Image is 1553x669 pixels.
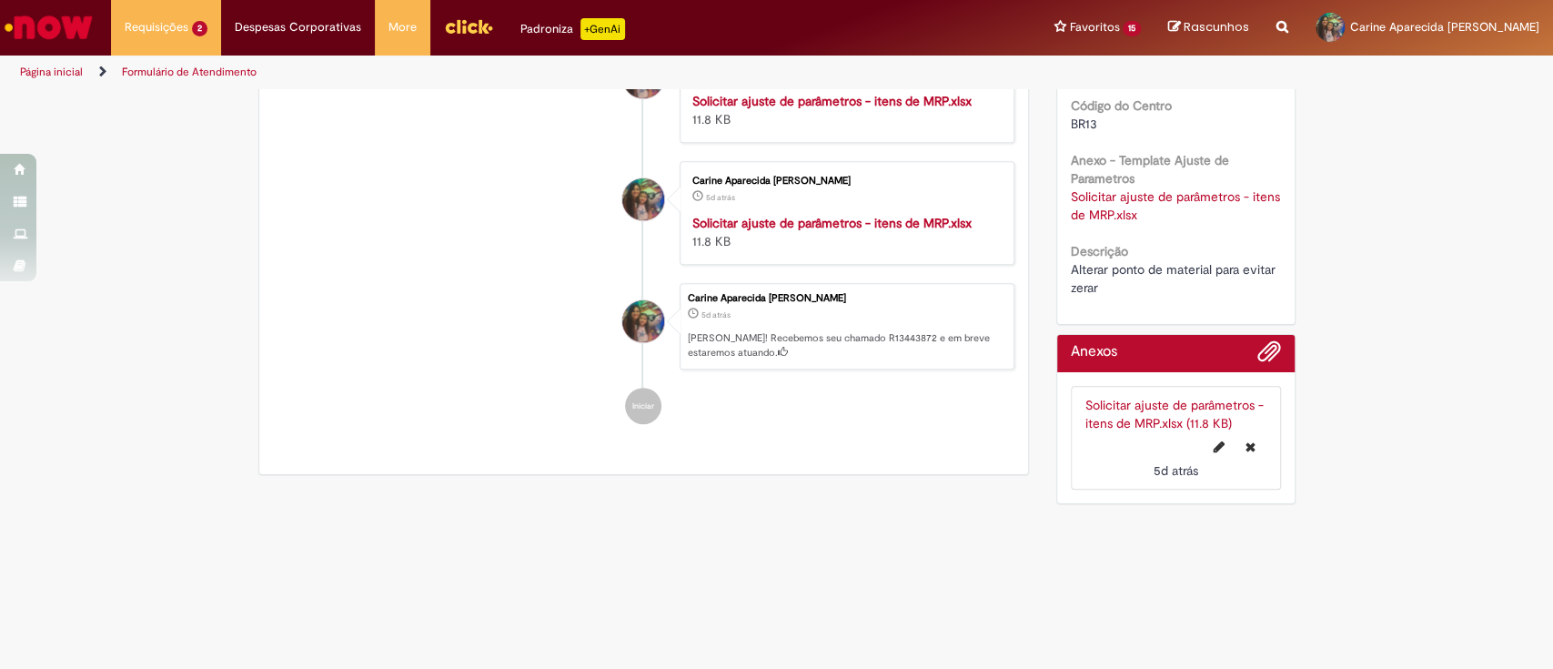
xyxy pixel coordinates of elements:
[688,293,1004,304] div: Carine Aparecida [PERSON_NAME]
[622,178,664,220] div: Carine Aparecida De Freitas Matos Quintanilha
[122,65,257,79] a: Formulário de Atendimento
[1071,261,1279,296] span: Alterar ponto de material para evitar zerar
[14,56,1022,89] ul: Trilhas de página
[701,309,731,320] span: 5d atrás
[388,18,417,36] span: More
[1071,344,1117,360] h2: Anexos
[235,18,361,36] span: Despesas Corporativas
[1123,21,1141,36] span: 15
[192,21,207,36] span: 2
[1154,462,1198,479] time: 25/08/2025 11:45:12
[1071,152,1229,187] b: Anexo - Template Ajuste de Parametros
[1069,18,1119,36] span: Favoritos
[1071,188,1284,223] a: Download de Solicitar ajuste de parâmetros - itens de MRP.xlsx
[1235,432,1266,461] button: Excluir Solicitar ajuste de parâmetros - itens de MRP.xlsx
[1184,18,1249,35] span: Rascunhos
[1203,432,1235,461] button: Editar nome de arquivo Solicitar ajuste de parâmetros - itens de MRP.xlsx
[692,215,972,231] a: Solicitar ajuste de parâmetros - itens de MRP.xlsx
[444,13,493,40] img: click_logo_yellow_360x200.png
[125,18,188,36] span: Requisições
[706,192,735,203] time: 25/08/2025 11:45:12
[1257,340,1281,372] button: Adicionar anexos
[2,9,96,46] img: ServiceNow
[688,331,1004,360] p: [PERSON_NAME]! Recebemos seu chamado R13443872 e em breve estaremos atuando.
[706,192,735,203] span: 5d atrás
[520,18,625,40] div: Padroniza
[692,214,995,250] div: 11.8 KB
[1071,116,1097,132] span: BR13
[1071,97,1172,114] b: Código do Centro
[580,18,625,40] p: +GenAi
[692,92,995,128] div: 11.8 KB
[622,300,664,342] div: Carine Aparecida De Freitas Matos Quintanilha
[1154,462,1198,479] span: 5d atrás
[692,93,972,109] a: Solicitar ajuste de parâmetros - itens de MRP.xlsx
[692,176,995,187] div: Carine Aparecida [PERSON_NAME]
[20,65,83,79] a: Página inicial
[1168,19,1249,36] a: Rascunhos
[1350,19,1539,35] span: Carine Aparecida [PERSON_NAME]
[701,309,731,320] time: 25/08/2025 11:45:34
[1071,243,1128,259] b: Descrição
[273,283,1015,370] li: Carine Aparecida De Freitas Matos Quintanilha
[1085,397,1264,431] a: Solicitar ajuste de parâmetros - itens de MRP.xlsx (11.8 KB)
